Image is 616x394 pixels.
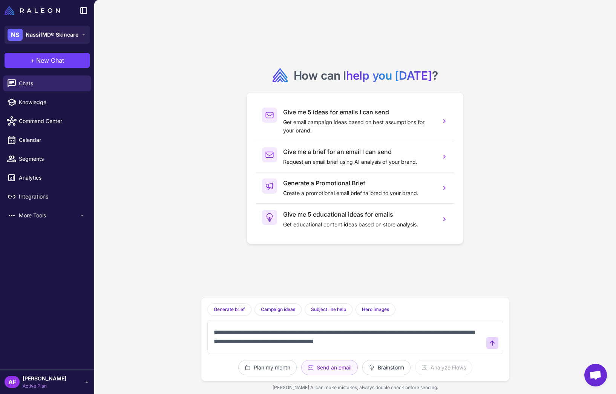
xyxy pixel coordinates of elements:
[207,303,251,316] button: Generate brief
[283,189,435,197] p: Create a promotional email brief tailored to your brand.
[19,155,85,163] span: Segments
[283,220,435,229] p: Get educational content ideas based on store analysis.
[214,306,245,313] span: Generate brief
[5,376,20,388] div: AF
[5,53,90,68] button: +New Chat
[3,189,91,205] a: Integrations
[346,69,432,82] span: help you [DATE]
[26,31,78,39] span: NassifMD® Skincare
[19,98,85,106] span: Knowledge
[584,364,607,386] a: Open chat
[19,211,79,220] span: More Tools
[201,381,509,394] div: [PERSON_NAME] AI can make mistakes, always double check before sending.
[23,374,66,383] span: [PERSON_NAME]
[19,79,85,88] span: Chats
[356,303,395,316] button: Hero images
[362,360,411,375] button: Brainstorm
[301,360,358,375] button: Send an email
[254,303,302,316] button: Campaign ideas
[311,306,346,313] span: Subject line help
[3,170,91,186] a: Analytics
[19,117,85,125] span: Command Center
[283,147,435,156] h3: Give me a brief for an email I can send
[31,56,35,65] span: +
[362,306,389,313] span: Hero images
[23,383,66,389] span: Active Plan
[294,68,438,83] h2: How can I ?
[3,113,91,129] a: Command Center
[238,360,297,375] button: Plan my month
[3,75,91,91] a: Chats
[283,179,435,188] h3: Generate a Promotional Brief
[19,174,85,182] span: Analytics
[8,29,23,41] div: NS
[19,192,85,201] span: Integrations
[305,303,352,316] button: Subject line help
[283,210,435,219] h3: Give me 5 educational ideas for emails
[3,94,91,110] a: Knowledge
[415,360,472,375] button: Analyze Flows
[283,158,435,166] p: Request an email brief using AI analysis of your brand.
[5,26,90,44] button: NSNassifMD® Skincare
[3,132,91,148] a: Calendar
[283,118,435,135] p: Get email campaign ideas based on best assumptions for your brand.
[36,56,64,65] span: New Chat
[261,306,295,313] span: Campaign ideas
[5,6,60,15] img: Raleon Logo
[19,136,85,144] span: Calendar
[283,108,435,117] h3: Give me 5 ideas for emails I can send
[3,151,91,167] a: Segments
